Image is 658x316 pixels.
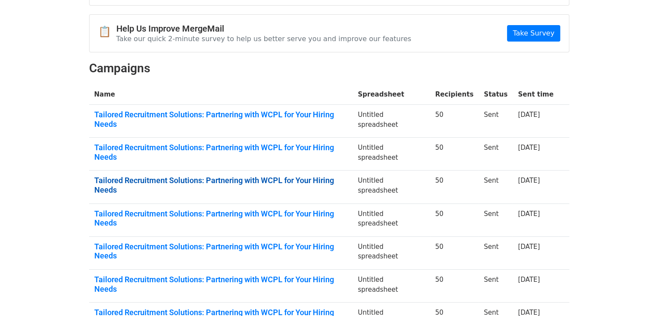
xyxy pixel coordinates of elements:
td: Untitled spreadsheet [353,203,430,236]
a: [DATE] [518,276,540,284]
a: [DATE] [518,177,540,184]
a: Tailored Recruitment Solutions: Partnering with WCPL for Your Hiring Needs [94,143,348,161]
a: Tailored Recruitment Solutions: Partnering with WCPL for Your Hiring Needs [94,209,348,228]
a: Tailored Recruitment Solutions: Partnering with WCPL for Your Hiring Needs [94,110,348,129]
th: Spreadsheet [353,84,430,105]
a: [DATE] [518,144,540,152]
a: Take Survey [507,25,560,42]
td: Sent [478,236,513,269]
a: Tailored Recruitment Solutions: Partnering with WCPL for Your Hiring Needs [94,275,348,293]
a: [DATE] [518,210,540,218]
h2: Campaigns [89,61,569,76]
a: Tailored Recruitment Solutions: Partnering with WCPL for Your Hiring Needs [94,242,348,261]
span: 📋 [98,26,116,38]
td: 50 [430,171,479,203]
td: Sent [478,171,513,203]
iframe: Chat Widget [615,274,658,316]
td: Untitled spreadsheet [353,236,430,269]
a: [DATE] [518,243,540,251]
td: Untitled spreadsheet [353,270,430,303]
th: Status [478,84,513,105]
td: Untitled spreadsheet [353,171,430,203]
th: Recipients [430,84,479,105]
td: Sent [478,270,513,303]
td: Untitled spreadsheet [353,138,430,171]
td: 50 [430,236,479,269]
td: Sent [478,105,513,138]
td: Sent [478,138,513,171]
td: 50 [430,270,479,303]
h4: Help Us Improve MergeMail [116,23,411,34]
th: Sent time [513,84,558,105]
td: 50 [430,138,479,171]
a: [DATE] [518,111,540,119]
td: Sent [478,203,513,236]
td: 50 [430,203,479,236]
a: Tailored Recruitment Solutions: Partnering with WCPL for Your Hiring Needs [94,176,348,194]
td: 50 [430,105,479,138]
th: Name [89,84,353,105]
td: Untitled spreadsheet [353,105,430,138]
p: Take our quick 2-minute survey to help us better serve you and improve our features [116,34,411,43]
